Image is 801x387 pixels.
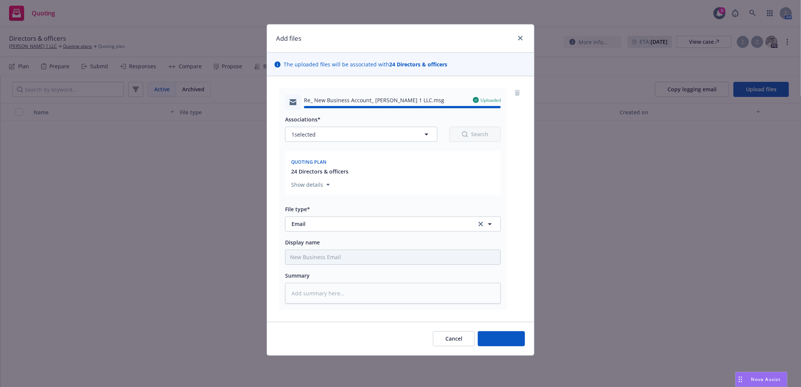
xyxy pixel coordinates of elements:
[285,206,310,213] span: File type*
[285,239,320,246] span: Display name
[285,250,500,264] input: Add display name here...
[284,60,447,68] span: The uploaded files will be associated with
[291,167,348,175] button: 24 Directors & officers
[478,331,525,346] button: Add files
[304,96,444,104] span: Re_ New Business Account_ [PERSON_NAME] 1 LLC.msg
[389,61,447,68] strong: 24 Directors & officers
[291,159,327,165] span: Quoting plan
[516,34,525,43] a: close
[292,220,466,228] span: Email
[513,88,522,97] a: remove
[736,372,745,387] div: Drag to move
[735,372,787,387] button: Nova Assist
[276,34,301,43] h1: Add files
[433,331,475,346] button: Cancel
[476,220,485,229] a: clear selection
[445,335,462,342] span: Cancel
[490,335,513,342] span: Add files
[285,127,437,142] button: 1selected
[285,217,501,232] button: Emailclear selection
[480,97,501,103] span: Uploaded
[288,180,333,189] button: Show details
[285,116,321,123] span: Associations*
[751,376,781,382] span: Nova Assist
[285,272,310,279] span: Summary
[292,131,316,138] span: 1 selected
